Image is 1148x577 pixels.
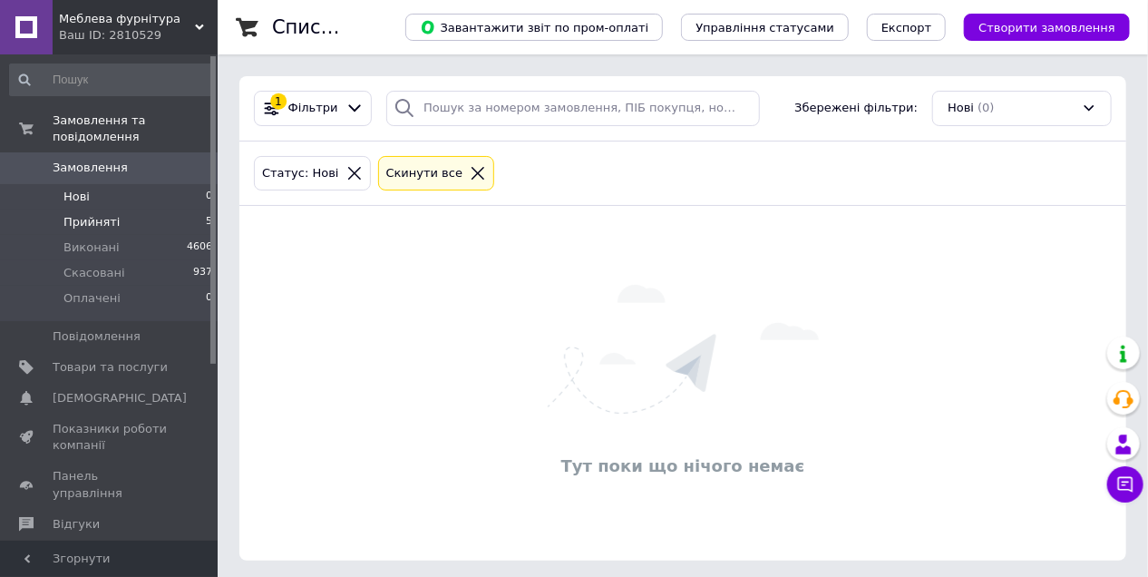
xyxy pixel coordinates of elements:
span: 5 [206,214,212,230]
button: Експорт [867,14,947,41]
div: Тут поки що нічого немає [248,455,1117,477]
span: Управління статусами [696,21,834,34]
a: Створити замовлення [946,20,1130,34]
span: 0 [206,189,212,205]
span: Оплачені [63,290,121,307]
button: Завантажити звіт по пром-оплаті [405,14,663,41]
span: Створити замовлення [978,21,1115,34]
span: Показники роботи компанії [53,421,168,454]
button: Управління статусами [681,14,849,41]
span: Експорт [881,21,932,34]
span: 937 [193,265,212,281]
span: Панель управління [53,468,168,501]
span: Прийняті [63,214,120,230]
span: 0 [206,290,212,307]
span: Виконані [63,240,120,256]
span: Повідомлення [53,328,141,345]
span: Нові [63,189,90,205]
div: Ваш ID: 2810529 [59,27,218,44]
span: Замовлення та повідомлення [53,112,218,145]
span: Скасовані [63,265,125,281]
input: Пошук за номером замовлення, ПІБ покупця, номером телефону, Email, номером накладної [386,91,760,126]
h1: Список замовлень [272,16,456,38]
span: (0) [978,101,994,114]
span: Товари та послуги [53,359,168,376]
span: [DEMOGRAPHIC_DATA] [53,390,187,406]
span: Замовлення [53,160,128,176]
div: 1 [270,93,287,110]
span: Меблева фурнітура [59,11,195,27]
span: Завантажити звіт по пром-оплаті [420,19,648,35]
input: Пошук [9,64,214,96]
button: Створити замовлення [964,14,1130,41]
div: Cкинути все [383,164,467,183]
span: Нові [948,100,974,117]
button: Чат з покупцем [1107,466,1143,503]
span: Відгуки [53,516,100,533]
span: 4606 [187,240,212,256]
span: Фільтри [288,100,338,117]
div: Статус: Нові [258,164,343,183]
span: Збережені фільтри: [794,100,918,117]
